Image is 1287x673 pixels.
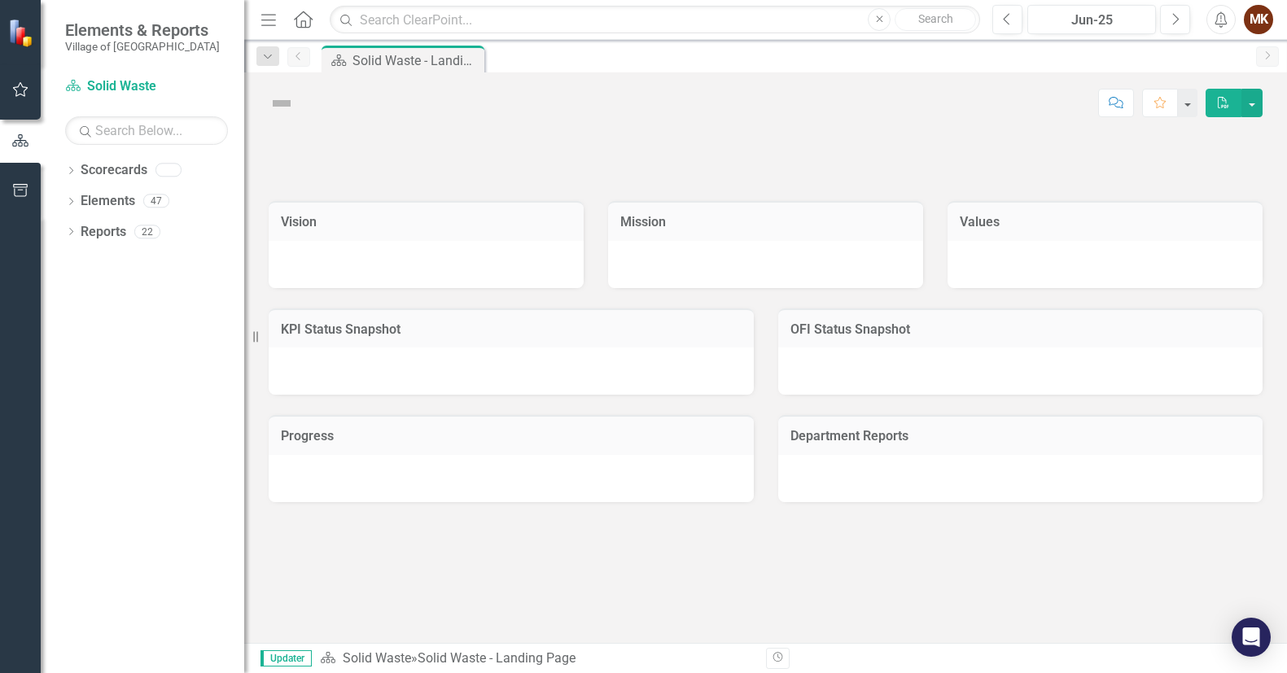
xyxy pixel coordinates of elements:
a: Solid Waste [65,77,228,96]
h3: Vision [281,215,571,229]
small: Village of [GEOGRAPHIC_DATA] [65,40,220,53]
input: Search ClearPoint... [330,6,980,34]
button: Jun-25 [1027,5,1156,34]
h3: Mission [620,215,911,229]
h3: Progress [281,429,742,444]
div: Open Intercom Messenger [1232,618,1271,657]
div: 22 [134,225,160,238]
button: MK [1244,5,1273,34]
h3: OFI Status Snapshot [790,322,1251,337]
img: ClearPoint Strategy [8,19,37,47]
span: Updater [260,650,312,666]
a: Elements [81,192,135,211]
button: Search [895,8,976,31]
div: Solid Waste - Landing Page [352,50,480,71]
a: Solid Waste [343,650,411,666]
input: Search Below... [65,116,228,145]
h3: Values [960,215,1250,229]
a: Reports [81,223,126,242]
h3: Department Reports [790,429,1251,444]
div: Jun-25 [1033,11,1150,30]
a: Scorecards [81,161,147,180]
div: » [320,649,754,668]
h3: KPI Status Snapshot [281,322,742,337]
span: Search [918,12,953,25]
img: Not Defined [269,90,295,116]
span: Elements & Reports [65,20,220,40]
div: 47 [143,194,169,208]
div: Solid Waste - Landing Page [418,650,576,666]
